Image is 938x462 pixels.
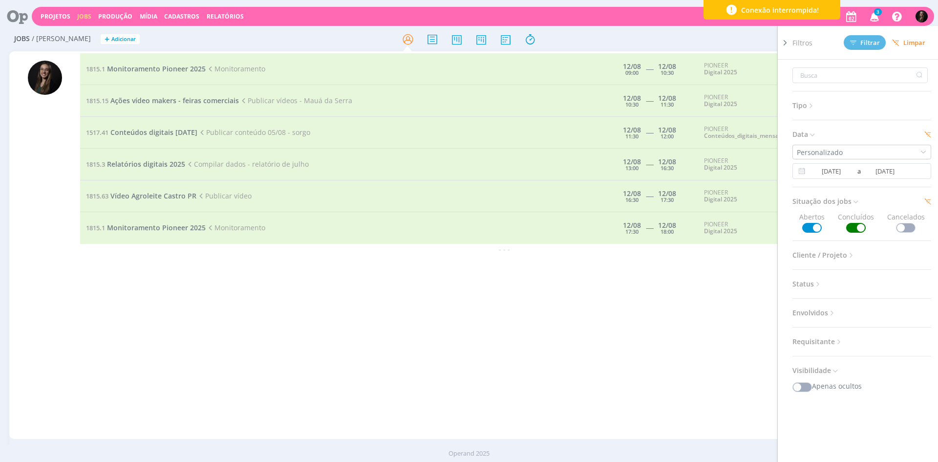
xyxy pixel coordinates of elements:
a: Projetos [41,12,70,21]
button: Mídia [137,13,160,21]
button: +Adicionar [101,34,140,44]
button: Limpar [886,36,932,50]
div: 12/08 [658,63,676,70]
div: 11:30 [625,133,639,139]
input: Data final [861,165,909,177]
div: 12/08 [623,127,641,133]
button: 3 [864,8,884,25]
span: Relatórios digitais 2025 [107,159,185,169]
span: Visibilidade [792,364,839,377]
span: Adicionar [111,36,136,43]
span: Data [792,128,816,141]
div: PIONEER [704,62,805,76]
a: Digital 2025 [704,227,737,235]
span: Limpar [892,39,925,46]
span: Concluídos [838,212,874,233]
input: Data inicial [808,165,855,177]
input: Busca [792,67,928,83]
div: 10:30 [625,102,639,107]
span: Envolvidos [792,307,836,319]
a: 1815.3Relatórios digitais 2025 [86,159,185,169]
span: Publicar vídeo [196,191,252,200]
button: Jobs [74,13,94,21]
span: ----- [646,128,653,137]
span: 1815.1 [86,65,105,73]
button: Produção [95,13,135,21]
button: Cadastros [161,13,202,21]
div: Personalizado [793,147,845,157]
a: Conteúdos_digitais_mensais [704,132,783,140]
div: 12/08 [623,63,641,70]
div: 12/08 [658,127,676,133]
button: Relatórios [204,13,247,21]
span: Abertos [799,212,825,233]
button: Filtrar [844,35,886,50]
span: 1815.1 [86,223,105,232]
div: 12/08 [658,95,676,102]
span: ----- [646,191,653,200]
div: 12/08 [658,158,676,165]
div: 12/08 [623,190,641,197]
span: ----- [646,159,653,169]
span: 1815.63 [86,192,108,200]
a: 1815.1Monitoramento Pioneer 2025 [86,64,206,73]
span: Conteúdos digitais [DATE] [110,128,197,137]
button: N [915,8,928,25]
a: Digital 2025 [704,100,737,108]
div: 12/08 [658,190,676,197]
a: Mídia [140,12,157,21]
span: Monitoramento [206,64,265,73]
a: Digital 2025 [704,195,737,203]
div: 12/08 [623,158,641,165]
div: PIONEER [704,189,805,203]
span: Publicar vídeos - Mauá da Serra [239,96,352,105]
div: 12/08 [623,222,641,229]
span: Situação dos jobs [792,195,860,208]
div: Personalizado [797,147,845,157]
a: Produção [98,12,132,21]
span: Filtrar [850,40,880,46]
div: 17:30 [625,229,639,234]
div: - - - [80,244,929,254]
div: 09:00 [625,70,639,75]
span: / [PERSON_NAME] [32,35,91,43]
a: Jobs [77,12,91,21]
span: Monitoramento Pioneer 2025 [107,64,206,73]
a: Digital 2025 [704,68,737,76]
span: Tipo [792,99,815,112]
div: Apenas ocultos [792,381,931,392]
span: 1815.3 [86,160,105,169]
img: N [916,10,928,22]
a: 1815.1Monitoramento Pioneer 2025 [86,223,206,232]
div: 11:30 [661,102,674,107]
span: Ações vídeo makers - feiras comerciais [110,96,239,105]
span: 1517.41 [86,128,108,137]
span: ----- [646,223,653,232]
span: + [105,34,109,44]
span: Status [792,278,822,290]
span: 1815.15 [86,96,108,105]
span: Cancelados [887,212,925,233]
span: Jobs [14,35,30,43]
span: Compilar dados - relatório de julho [185,159,309,169]
a: 1517.41Conteúdos digitais [DATE] [86,128,197,137]
a: Digital 2025 [704,163,737,172]
span: Requisitante [792,335,843,348]
div: 17:30 [661,197,674,202]
span: 3 [874,8,882,16]
span: Cliente / Projeto [792,249,855,262]
div: PIONEER [704,126,805,140]
button: Projetos [38,13,73,21]
span: Vídeo Agroleite Castro PR [110,191,196,200]
div: 16:30 [625,197,639,202]
a: 1815.15Ações vídeo makers - feiras comerciais [86,96,239,105]
a: 1815.63Vídeo Agroleite Castro PR [86,191,196,200]
img: N [28,61,62,95]
span: Monitoramento [206,223,265,232]
div: PIONEER [704,94,805,108]
span: ----- [646,64,653,73]
span: a [855,165,861,177]
div: 12/08 [658,222,676,229]
div: 13:00 [625,165,639,171]
span: Cadastros [164,12,199,21]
